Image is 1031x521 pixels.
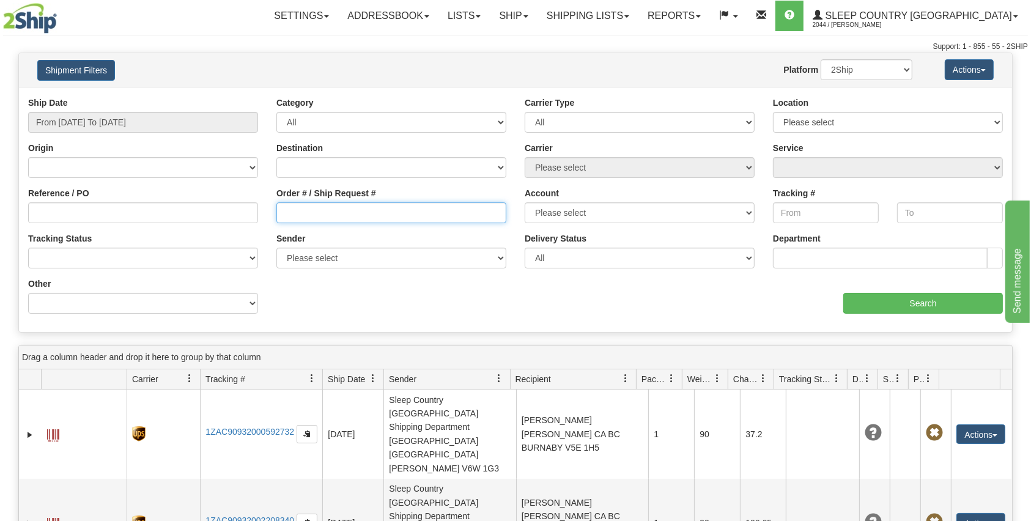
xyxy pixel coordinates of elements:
[773,142,804,154] label: Service
[753,368,774,389] a: Charge filter column settings
[694,390,740,479] td: 90
[641,373,667,385] span: Packages
[1003,198,1030,323] iframe: chat widget
[525,142,553,154] label: Carrier
[489,368,510,389] a: Sender filter column settings
[865,424,882,442] span: Unknown
[328,373,365,385] span: Ship Date
[28,187,89,199] label: Reference / PO
[661,368,682,389] a: Packages filter column settings
[638,1,710,31] a: Reports
[813,19,904,31] span: 2044 / [PERSON_NAME]
[132,426,145,442] img: 8 - UPS
[383,390,516,479] td: Sleep Country [GEOGRAPHIC_DATA] Shipping Department [GEOGRAPHIC_DATA] [GEOGRAPHIC_DATA][PERSON_NA...
[852,373,863,385] span: Delivery Status
[956,424,1005,444] button: Actions
[516,390,649,479] td: [PERSON_NAME] [PERSON_NAME] CA BC BURNABY V5E 1H5
[804,1,1027,31] a: Sleep Country [GEOGRAPHIC_DATA] 2044 / [PERSON_NAME]
[28,232,92,245] label: Tracking Status
[783,64,818,76] label: Platform
[276,187,376,199] label: Order # / Ship Request #
[707,368,728,389] a: Weight filter column settings
[389,373,416,385] span: Sender
[37,60,115,81] button: Shipment Filters
[19,345,1012,369] div: grid grouping header
[887,368,908,389] a: Shipment Issues filter column settings
[438,1,490,31] a: Lists
[773,97,808,109] label: Location
[773,202,879,223] input: From
[826,368,847,389] a: Tracking Status filter column settings
[132,373,158,385] span: Carrier
[918,368,939,389] a: Pickup Status filter column settings
[28,142,53,154] label: Origin
[822,10,1012,21] span: Sleep Country [GEOGRAPHIC_DATA]
[265,1,338,31] a: Settings
[857,368,878,389] a: Delivery Status filter column settings
[914,373,924,385] span: Pickup Status
[773,232,821,245] label: Department
[615,368,636,389] a: Recipient filter column settings
[205,427,294,437] a: 1ZAC90932000592732
[28,97,68,109] label: Ship Date
[740,390,786,479] td: 37.2
[648,390,694,479] td: 1
[276,97,314,109] label: Category
[779,373,832,385] span: Tracking Status
[205,373,245,385] span: Tracking #
[338,1,438,31] a: Addressbook
[926,424,943,442] span: Pickup Not Assigned
[24,429,36,441] a: Expand
[515,373,551,385] span: Recipient
[9,7,113,22] div: Send message
[301,368,322,389] a: Tracking # filter column settings
[538,1,638,31] a: Shipping lists
[525,232,586,245] label: Delivery Status
[883,373,893,385] span: Shipment Issues
[276,142,323,154] label: Destination
[28,278,51,290] label: Other
[897,202,1003,223] input: To
[276,232,305,245] label: Sender
[525,187,559,199] label: Account
[322,390,383,479] td: [DATE]
[733,373,759,385] span: Charge
[297,425,317,443] button: Copy to clipboard
[773,187,815,199] label: Tracking #
[3,42,1028,52] div: Support: 1 - 855 - 55 - 2SHIP
[47,424,59,443] a: Label
[179,368,200,389] a: Carrier filter column settings
[3,3,57,34] img: logo2044.jpg
[490,1,537,31] a: Ship
[945,59,994,80] button: Actions
[687,373,713,385] span: Weight
[525,97,574,109] label: Carrier Type
[843,293,1003,314] input: Search
[363,368,383,389] a: Ship Date filter column settings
